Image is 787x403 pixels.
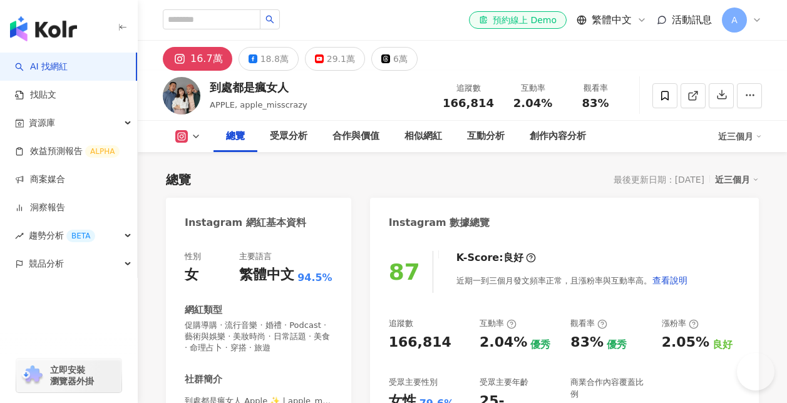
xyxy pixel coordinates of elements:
[185,373,222,386] div: 社群簡介
[29,109,55,137] span: 資源庫
[570,333,604,352] div: 83%
[480,318,517,329] div: 互動率
[509,82,557,94] div: 互動率
[265,15,274,24] span: search
[16,359,121,392] a: chrome extension立即安裝 瀏覽器外掛
[572,82,619,94] div: 觀看率
[592,13,632,27] span: 繁體中文
[718,126,762,146] div: 近三個月
[185,304,222,317] div: 網紅類型
[185,251,201,262] div: 性別
[15,61,68,73] a: searchAI 找網紅
[503,251,523,265] div: 良好
[652,268,688,293] button: 查看說明
[389,333,451,352] div: 166,814
[226,129,245,144] div: 總覽
[210,100,307,110] span: APPLE, apple_misscrazy
[614,175,704,185] div: 最後更新日期：[DATE]
[15,89,56,101] a: 找貼文
[389,216,490,230] div: Instagram 數據總覽
[570,377,649,399] div: 商業合作內容覆蓋比例
[29,250,64,278] span: 競品分析
[480,333,527,352] div: 2.04%
[404,129,442,144] div: 相似網紅
[731,13,738,27] span: A
[260,50,289,68] div: 18.8萬
[163,47,232,71] button: 16.7萬
[513,97,552,110] span: 2.04%
[239,265,294,285] div: 繁體中文
[582,97,609,110] span: 83%
[467,129,505,144] div: 互動分析
[297,271,332,285] span: 94.5%
[185,265,198,285] div: 女
[652,275,687,285] span: 查看說明
[29,222,95,250] span: 趨勢分析
[270,129,307,144] div: 受眾分析
[239,47,299,71] button: 18.8萬
[737,353,774,390] iframe: Help Scout Beacon - Open
[66,230,95,242] div: BETA
[332,129,379,144] div: 合作與價值
[456,268,688,293] div: 近期一到三個月發文頻率正常，且漲粉率與互動率高。
[530,129,586,144] div: 創作內容分析
[662,318,699,329] div: 漲粉率
[715,171,759,188] div: 近三個月
[239,251,272,262] div: 主要語言
[672,14,712,26] span: 活動訊息
[10,16,77,41] img: logo
[210,79,307,95] div: 到處都是瘋女人
[570,318,607,329] div: 觀看率
[469,11,567,29] a: 預約線上 Demo
[20,365,44,385] img: chrome extension
[15,232,24,240] span: rise
[163,77,200,115] img: KOL Avatar
[190,50,223,68] div: 16.7萬
[443,82,494,94] div: 追蹤數
[389,259,420,285] div: 87
[15,145,120,158] a: 效益預測報告ALPHA
[712,338,733,352] div: 良好
[389,377,438,388] div: 受眾主要性別
[15,201,65,214] a: 洞察報告
[443,96,494,110] span: 166,814
[607,338,627,352] div: 優秀
[185,216,306,230] div: Instagram 網紅基本資料
[50,364,94,387] span: 立即安裝 瀏覽器外掛
[305,47,365,71] button: 29.1萬
[327,50,355,68] div: 29.1萬
[166,171,191,188] div: 總覽
[480,377,528,388] div: 受眾主要年齡
[371,47,418,71] button: 6萬
[662,333,709,352] div: 2.05%
[456,251,536,265] div: K-Score :
[479,14,557,26] div: 預約線上 Demo
[185,320,332,354] span: 促購導購 · 流行音樂 · 婚禮 · Podcast · 藝術與娛樂 · 美妝時尚 · 日常話題 · 美食 · 命理占卜 · 穿搭 · 旅遊
[389,318,413,329] div: 追蹤數
[393,50,408,68] div: 6萬
[530,338,550,352] div: 優秀
[15,173,65,186] a: 商案媒合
